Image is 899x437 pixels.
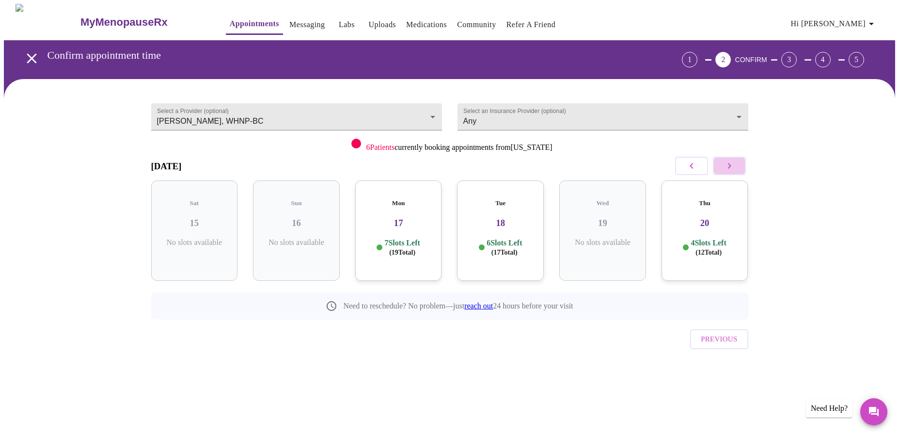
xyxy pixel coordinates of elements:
[389,249,415,256] span: ( 19 Total)
[465,199,536,207] h5: Tue
[860,398,887,425] button: Messages
[159,218,230,228] h3: 15
[464,302,493,310] a: reach out
[491,249,518,256] span: ( 17 Total)
[567,218,638,228] h3: 19
[567,238,638,247] p: No slots available
[815,52,831,67] div: 4
[487,238,522,257] p: 6 Slots Left
[17,44,46,73] button: open drawer
[406,18,447,32] a: Medications
[365,15,400,34] button: Uploads
[402,15,451,34] button: Medications
[669,218,741,228] h3: 20
[151,103,442,130] div: [PERSON_NAME], WHNP-BC
[343,302,573,310] p: Need to reschedule? No problem—just 24 hours before your visit
[331,15,363,34] button: Labs
[695,249,722,256] span: ( 12 Total)
[47,49,628,62] h3: Confirm appointment time
[849,52,864,67] div: 5
[79,5,206,39] a: MyMenopauseRx
[363,199,434,207] h5: Mon
[567,199,638,207] h5: Wed
[159,199,230,207] h5: Sat
[261,218,332,228] h3: 16
[80,16,168,29] h3: MyMenopauseRx
[781,52,797,67] div: 3
[289,18,325,32] a: Messaging
[261,238,332,247] p: No slots available
[506,18,556,32] a: Refer a Friend
[806,399,852,418] div: Need Help?
[690,329,748,349] button: Previous
[230,17,279,31] a: Appointments
[261,199,332,207] h5: Sun
[16,4,79,40] img: MyMenopauseRx Logo
[682,52,697,67] div: 1
[701,333,737,345] span: Previous
[691,238,726,257] p: 4 Slots Left
[669,199,741,207] h5: Thu
[787,14,881,33] button: Hi [PERSON_NAME]
[791,17,877,31] span: Hi [PERSON_NAME]
[369,18,396,32] a: Uploads
[363,218,434,228] h3: 17
[735,56,767,64] span: CONFIRM
[457,103,748,130] div: Any
[226,14,283,35] button: Appointments
[465,218,536,228] h3: 18
[457,18,496,32] a: Community
[453,15,500,34] button: Community
[151,161,182,172] h3: [DATE]
[384,238,420,257] p: 7 Slots Left
[715,52,731,67] div: 2
[339,18,355,32] a: Labs
[503,15,560,34] button: Refer a Friend
[366,143,552,152] p: currently booking appointments from [US_STATE]
[285,15,329,34] button: Messaging
[366,143,394,151] span: 6 Patients
[159,238,230,247] p: No slots available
